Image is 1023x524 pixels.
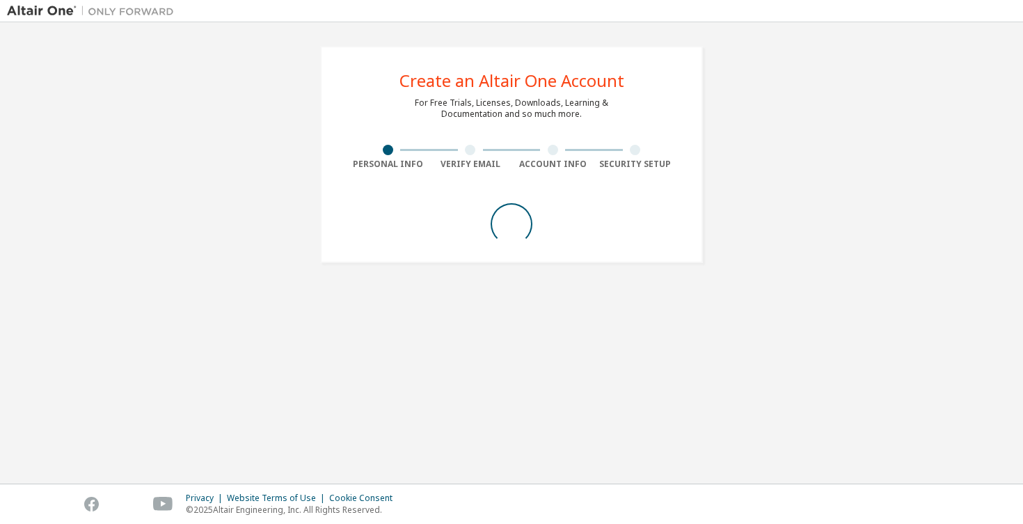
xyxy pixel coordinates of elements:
[511,159,594,170] div: Account Info
[594,159,677,170] div: Security Setup
[415,97,608,120] div: For Free Trials, Licenses, Downloads, Learning & Documentation and so much more.
[84,497,99,511] img: facebook.svg
[7,4,181,18] img: Altair One
[429,159,512,170] div: Verify Email
[399,72,624,89] div: Create an Altair One Account
[329,493,401,504] div: Cookie Consent
[227,493,329,504] div: Website Terms of Use
[347,159,429,170] div: Personal Info
[153,497,173,511] img: youtube.svg
[186,493,227,504] div: Privacy
[186,504,401,516] p: © 2025 Altair Engineering, Inc. All Rights Reserved.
